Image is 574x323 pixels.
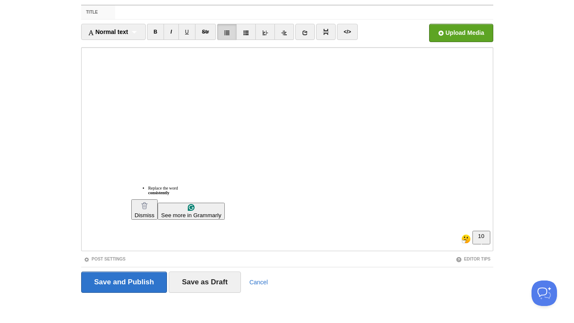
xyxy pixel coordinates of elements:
[84,257,126,261] a: Post Settings
[88,28,128,35] span: Normal text
[532,280,557,306] iframe: Help Scout Beacon - Open
[337,24,358,40] a: </>
[169,272,241,293] input: Save as Draft
[147,24,164,40] a: B
[249,279,268,286] a: Cancel
[164,24,178,40] a: I
[202,29,209,35] del: Str
[81,272,167,293] input: Save and Publish
[81,6,116,19] label: Title
[456,257,491,261] a: Editor Tips
[323,29,329,35] img: pagebreak-icon.png
[195,24,216,40] a: Str
[178,24,196,40] a: U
